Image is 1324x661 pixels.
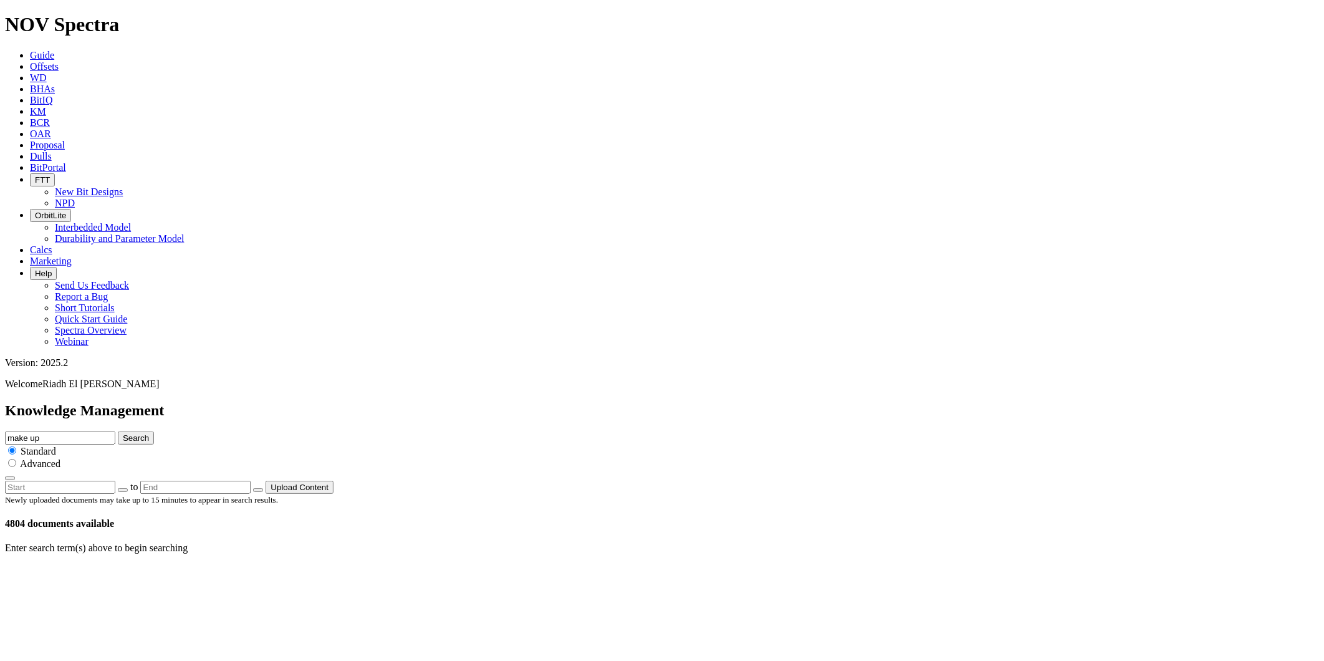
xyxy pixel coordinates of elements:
span: to [130,481,138,492]
a: Dulls [30,151,52,162]
a: OAR [30,128,51,139]
p: Welcome [5,379,1319,390]
a: KM [30,106,46,117]
a: Guide [30,50,54,60]
a: Marketing [30,256,72,266]
a: Interbedded Model [55,222,131,233]
a: WD [30,72,47,83]
a: Short Tutorials [55,302,115,313]
button: Help [30,267,57,280]
a: Quick Start Guide [55,314,127,324]
a: BCR [30,117,50,128]
a: Webinar [55,336,89,347]
a: BitIQ [30,95,52,105]
a: Calcs [30,244,52,255]
button: FTT [30,173,55,186]
input: e.g. Smoothsteer Record [5,432,115,445]
span: OrbitLite [35,211,66,220]
a: Durability and Parameter Model [55,233,185,244]
a: Report a Bug [55,291,108,302]
a: BHAs [30,84,55,94]
h2: Knowledge Management [5,402,1319,419]
a: NPD [55,198,75,208]
button: Upload Content [266,481,333,494]
span: FTT [35,175,50,185]
a: Send Us Feedback [55,280,129,291]
span: Riadh El [PERSON_NAME] [42,379,160,389]
div: Version: 2025.2 [5,357,1319,369]
small: Newly uploaded documents may take up to 15 minutes to appear in search results. [5,495,278,504]
a: Spectra Overview [55,325,127,335]
a: New Bit Designs [55,186,123,197]
a: BitPortal [30,162,66,173]
input: Start [5,481,115,494]
h4: 4804 documents available [5,518,1319,529]
button: OrbitLite [30,209,71,222]
span: Help [35,269,52,278]
h1: NOV Spectra [5,13,1319,36]
a: Proposal [30,140,65,150]
button: Search [118,432,154,445]
p: Enter search term(s) above to begin searching [5,543,1319,554]
span: Advanced [20,458,60,469]
input: End [140,481,251,494]
span: Standard [21,446,56,456]
a: Offsets [30,61,59,72]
